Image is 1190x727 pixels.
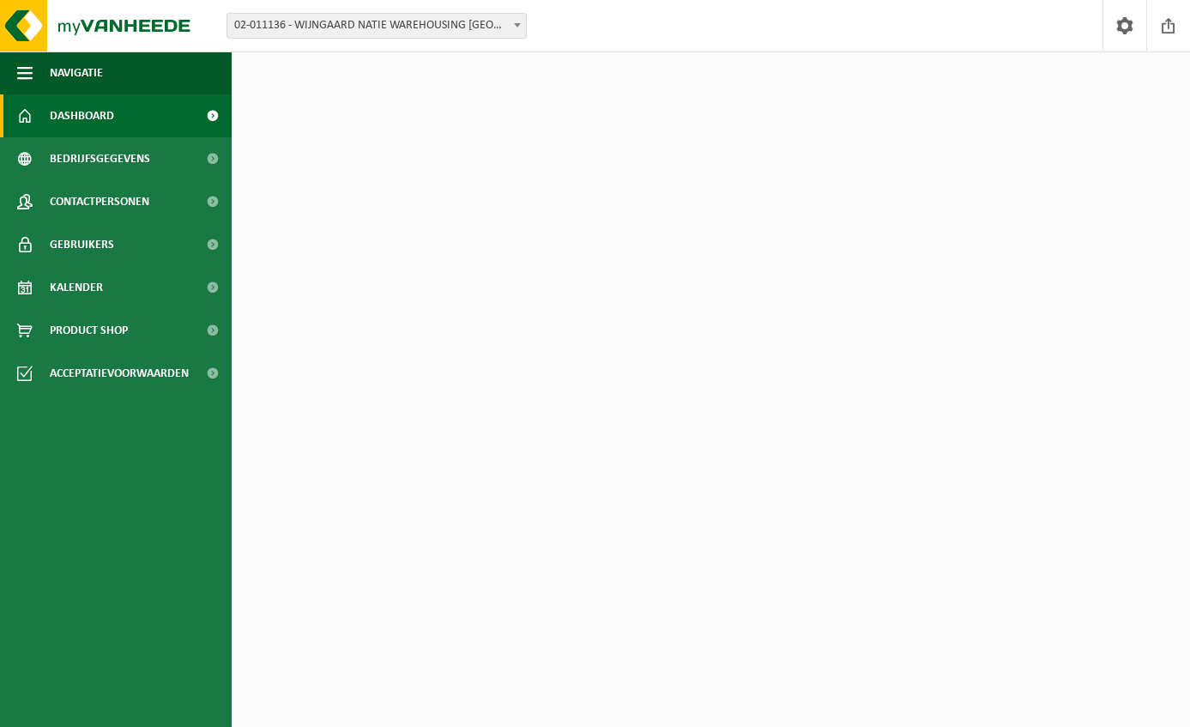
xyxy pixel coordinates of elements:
span: Dashboard [50,94,114,137]
span: Contactpersonen [50,180,149,223]
span: Product Shop [50,309,128,352]
span: Acceptatievoorwaarden [50,352,189,395]
span: 02-011136 - WIJNGAARD NATIE WAREHOUSING NV - KALLO [227,14,526,38]
span: Navigatie [50,51,103,94]
span: Kalender [50,266,103,309]
span: Gebruikers [50,223,114,266]
span: 02-011136 - WIJNGAARD NATIE WAREHOUSING NV - KALLO [227,13,527,39]
span: Bedrijfsgegevens [50,137,150,180]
